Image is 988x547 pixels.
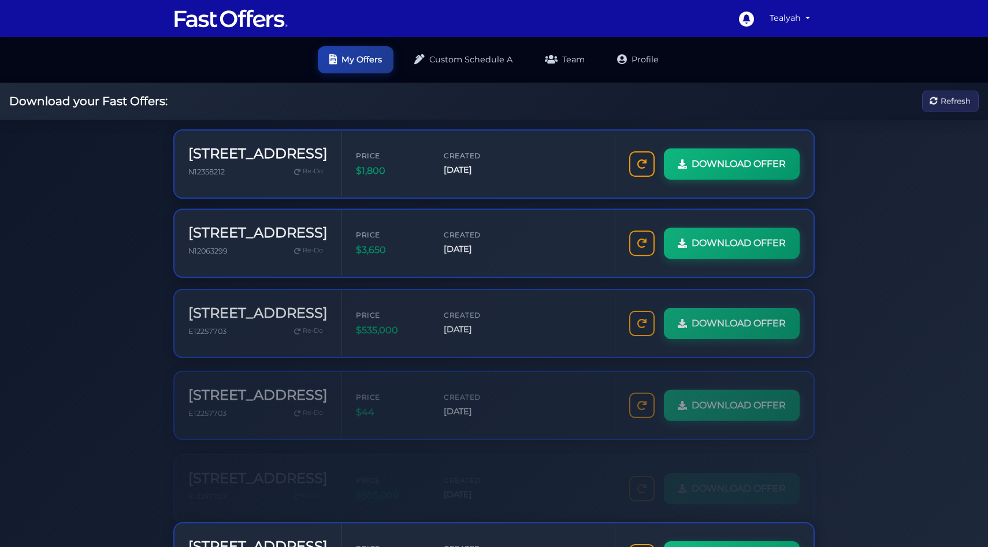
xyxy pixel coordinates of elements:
[444,399,513,412] span: [DATE]
[692,471,786,486] span: DOWNLOAD OFFER
[303,402,323,412] span: Re-Do
[606,46,670,73] a: Profile
[356,242,425,257] span: $3,650
[188,145,328,162] h3: [STREET_ADDRESS]
[922,91,979,112] button: Refresh
[289,400,328,415] a: Re-Do
[444,228,513,239] span: Created
[356,307,425,318] span: Price
[318,46,393,73] a: My Offers
[444,242,513,255] span: [DATE]
[188,302,328,319] h3: [STREET_ADDRESS]
[444,150,513,161] span: Created
[9,94,168,108] h2: Download your Fast Offers:
[356,321,425,336] span: $535,000
[692,157,786,172] span: DOWNLOAD OFFER
[188,481,226,490] span: E12257703
[356,399,425,414] span: $44
[692,235,786,250] span: DOWNLOAD OFFER
[356,228,425,239] span: Price
[533,46,596,73] a: Team
[289,243,328,258] a: Re-Do
[303,166,323,177] span: Re-Do
[289,321,328,336] a: Re-Do
[444,163,513,177] span: [DATE]
[188,224,328,240] h3: [STREET_ADDRESS]
[765,7,815,29] a: Tealyah
[356,464,425,475] span: Price
[303,481,323,491] span: Re-Do
[188,324,226,333] span: E12257703
[303,245,323,255] span: Re-Do
[664,227,800,258] a: DOWNLOAD OFFER
[664,463,800,494] a: DOWNLOAD OFFER
[664,148,800,180] a: DOWNLOAD OFFER
[356,163,425,178] span: $1,800
[289,478,328,493] a: Re-Do
[692,314,786,329] span: DOWNLOAD OFFER
[403,46,524,73] a: Custom Schedule A
[664,306,800,337] a: DOWNLOAD OFFER
[664,384,800,415] a: DOWNLOAD OFFER
[356,385,425,396] span: Price
[289,164,328,179] a: Re-Do
[303,323,323,334] span: Re-Do
[444,478,513,491] span: [DATE]
[941,95,971,107] span: Refresh
[188,245,228,254] span: N12063299
[356,150,425,161] span: Price
[444,321,513,334] span: [DATE]
[188,381,328,397] h3: [STREET_ADDRESS]
[692,392,786,407] span: DOWNLOAD OFFER
[188,459,328,476] h3: [STREET_ADDRESS]
[356,478,425,493] span: $505,000
[188,167,225,176] span: N12358212
[188,403,226,411] span: E12257703
[444,307,513,318] span: Created
[444,464,513,475] span: Created
[444,385,513,396] span: Created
